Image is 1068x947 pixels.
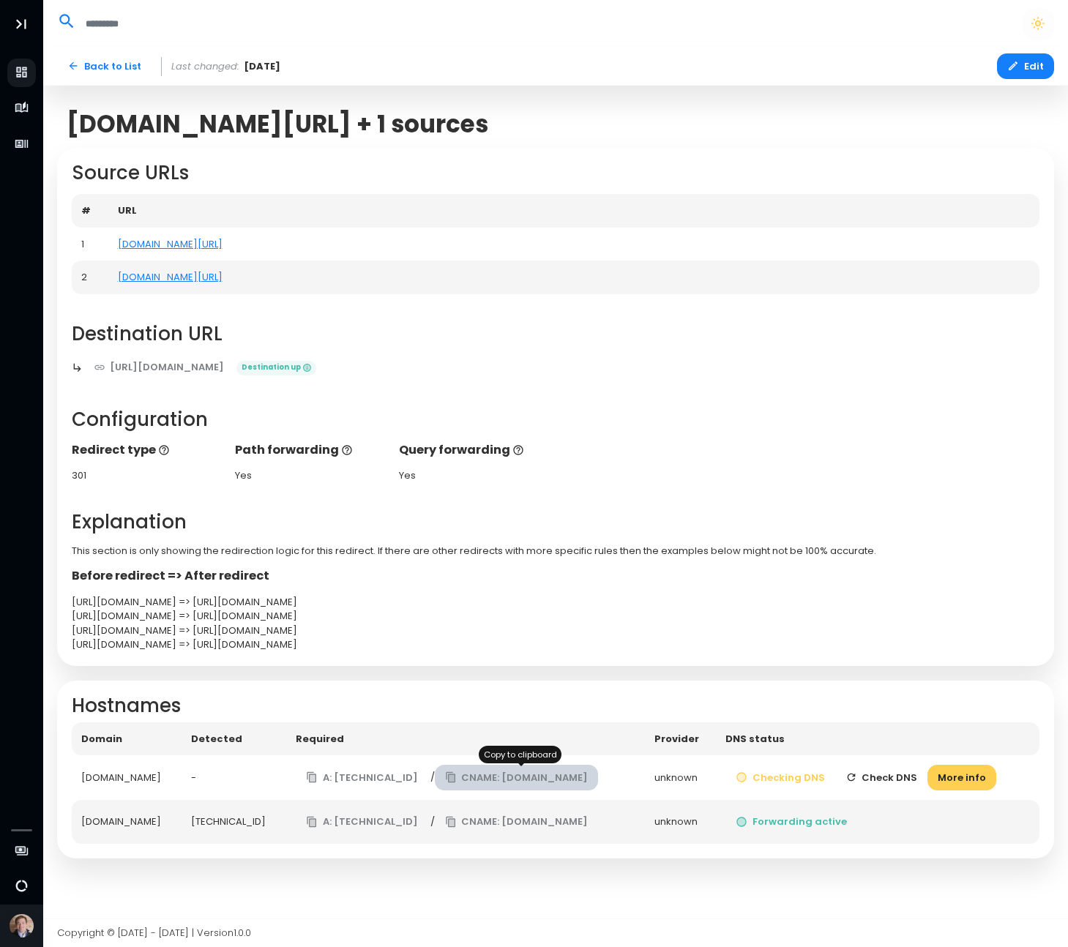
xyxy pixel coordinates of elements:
div: [URL][DOMAIN_NAME] => [URL][DOMAIN_NAME] [72,595,1040,610]
button: A: [TECHNICAL_ID] [296,809,428,835]
a: Back to List [57,53,152,79]
p: Redirect type [72,441,221,459]
span: [DATE] [244,59,280,74]
td: / [286,800,645,845]
button: A: [TECHNICAL_ID] [296,765,428,790]
p: Before redirect => After redirect [72,567,1040,585]
th: URL [108,194,1040,228]
th: # [72,194,108,228]
span: Last changed: [171,59,239,74]
div: unknown [654,771,706,785]
button: More info [927,765,996,790]
div: Yes [399,468,548,483]
button: CNAME: [DOMAIN_NAME] [435,765,599,790]
div: [URL][DOMAIN_NAME] => [URL][DOMAIN_NAME] [72,609,1040,624]
div: 2 [81,270,99,285]
img: Avatar [10,914,34,938]
td: / [286,755,645,800]
a: [URL][DOMAIN_NAME] [83,355,235,381]
p: This section is only showing the redirection logic for this redirect. If there are other redirect... [72,544,1040,558]
h2: Destination URL [72,323,1040,345]
div: 1 [81,237,99,252]
div: unknown [654,815,706,829]
a: [DOMAIN_NAME][URL] [118,237,223,251]
button: CNAME: [DOMAIN_NAME] [435,809,599,835]
th: Provider [645,722,716,756]
div: 301 [72,468,221,483]
button: Forwarding active [725,809,857,835]
div: [DOMAIN_NAME] [81,815,173,829]
button: Checking DNS [725,765,835,790]
span: Copyright © [DATE] - [DATE] | Version 1.0.0 [57,926,251,940]
p: Path forwarding [235,441,384,459]
h2: Explanation [72,511,1040,534]
div: [URL][DOMAIN_NAME] => [URL][DOMAIN_NAME] [72,637,1040,652]
td: [TECHNICAL_ID] [182,800,286,845]
td: - [182,755,286,800]
span: Destination up [236,361,316,375]
button: Edit [997,53,1054,79]
span: [DOMAIN_NAME][URL] + 1 sources [67,110,488,138]
h2: Source URLs [72,162,1040,184]
th: DNS status [716,722,1039,756]
th: Detected [182,722,286,756]
button: Toggle Aside [7,10,35,38]
th: Required [286,722,645,756]
h2: Hostnames [72,695,1040,717]
a: [DOMAIN_NAME][URL] [118,270,223,284]
th: Domain [72,722,182,756]
div: Yes [235,468,384,483]
div: Copy to clipboard [479,746,561,763]
button: Check DNS [835,765,928,790]
h2: Configuration [72,408,1040,431]
div: [DOMAIN_NAME] [81,771,173,785]
div: [URL][DOMAIN_NAME] => [URL][DOMAIN_NAME] [72,624,1040,638]
p: Query forwarding [399,441,548,459]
